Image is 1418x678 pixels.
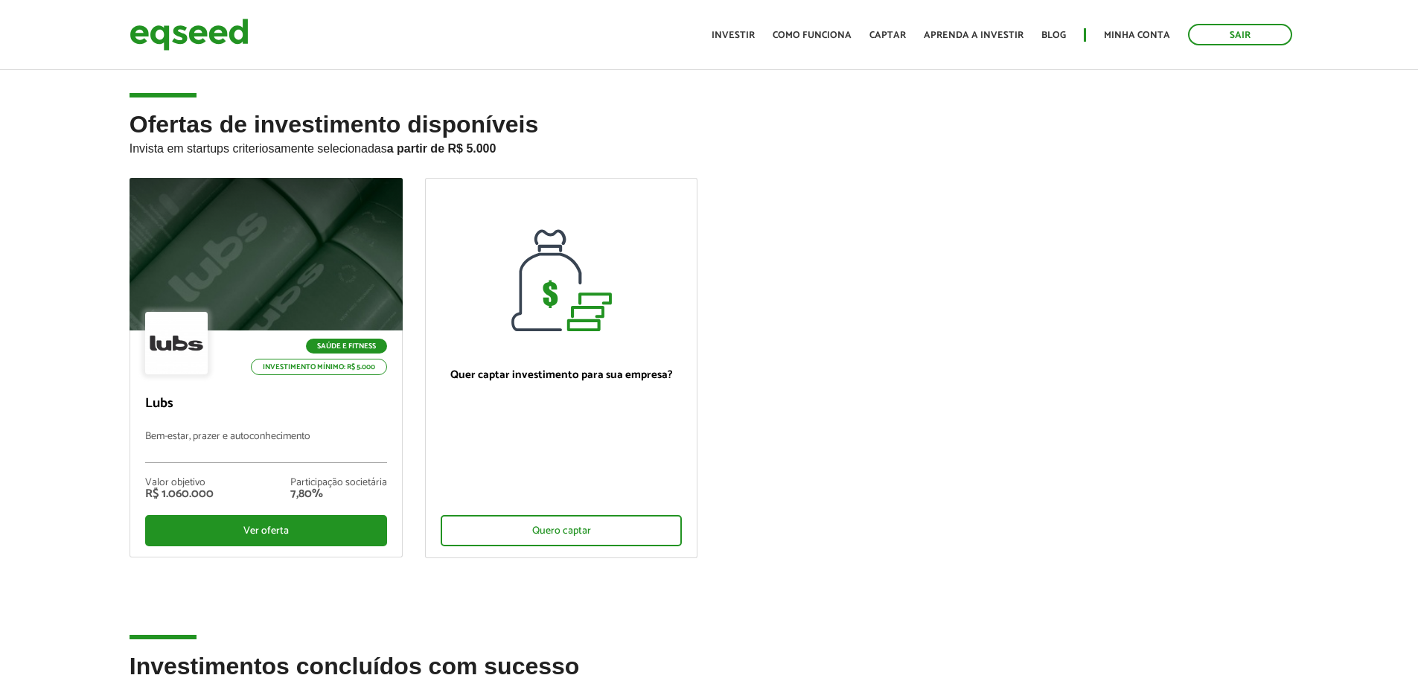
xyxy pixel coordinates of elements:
[145,515,387,546] div: Ver oferta
[145,478,214,488] div: Valor objetivo
[130,178,403,557] a: Saúde e Fitness Investimento mínimo: R$ 5.000 Lubs Bem-estar, prazer e autoconhecimento Valor obj...
[145,488,214,500] div: R$ 1.060.000
[306,339,387,354] p: Saúde e Fitness
[712,31,755,40] a: Investir
[425,178,698,558] a: Quer captar investimento para sua empresa? Quero captar
[1188,24,1292,45] a: Sair
[924,31,1023,40] a: Aprenda a investir
[130,138,1289,156] p: Invista em startups criteriosamente selecionadas
[441,368,683,382] p: Quer captar investimento para sua empresa?
[145,396,387,412] p: Lubs
[441,515,683,546] div: Quero captar
[869,31,906,40] a: Captar
[145,431,387,463] p: Bem-estar, prazer e autoconhecimento
[1104,31,1170,40] a: Minha conta
[1041,31,1066,40] a: Blog
[130,112,1289,178] h2: Ofertas de investimento disponíveis
[130,15,249,54] img: EqSeed
[251,359,387,375] p: Investimento mínimo: R$ 5.000
[290,488,387,500] div: 7,80%
[773,31,852,40] a: Como funciona
[387,142,496,155] strong: a partir de R$ 5.000
[290,478,387,488] div: Participação societária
